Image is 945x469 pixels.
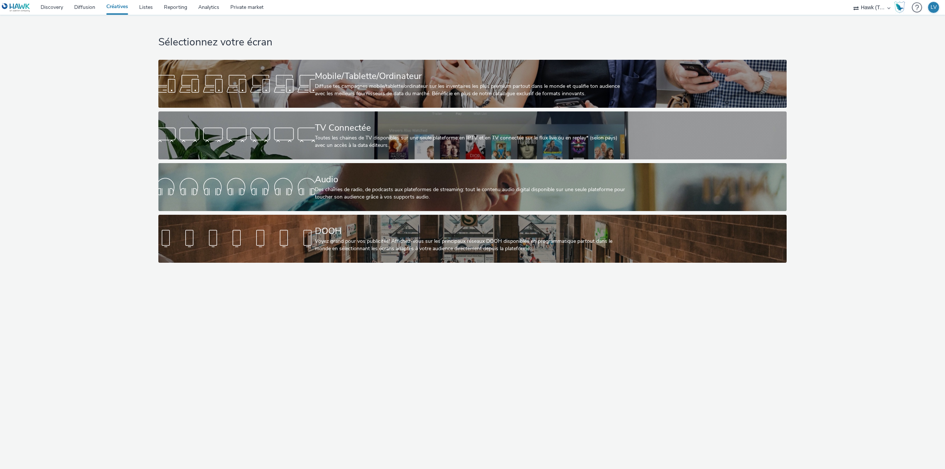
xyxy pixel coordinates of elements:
[894,1,908,13] a: Hawk Academy
[315,186,628,201] div: Des chaînes de radio, de podcasts aux plateformes de streaming: tout le contenu audio digital dis...
[931,2,937,13] div: LV
[158,60,787,108] a: Mobile/Tablette/OrdinateurDiffuse tes campagnes mobile/tablette/ordinateur sur les inventaires le...
[158,111,787,159] a: TV ConnectéeToutes les chaines de TV disponibles sur une seule plateforme en IPTV et en TV connec...
[315,83,628,98] div: Diffuse tes campagnes mobile/tablette/ordinateur sur les inventaires les plus premium partout dan...
[158,215,787,263] a: DOOHVoyez grand pour vos publicités! Affichez-vous sur les principaux réseaux DOOH disponibles en...
[315,225,628,238] div: DOOH
[315,134,628,149] div: Toutes les chaines de TV disponibles sur une seule plateforme en IPTV et en TV connectée sur le f...
[894,1,905,13] img: Hawk Academy
[2,3,30,12] img: undefined Logo
[315,121,628,134] div: TV Connectée
[315,238,628,253] div: Voyez grand pour vos publicités! Affichez-vous sur les principaux réseaux DOOH disponibles en pro...
[158,35,787,49] h1: Sélectionnez votre écran
[158,163,787,211] a: AudioDes chaînes de radio, de podcasts aux plateformes de streaming: tout le contenu audio digita...
[315,173,628,186] div: Audio
[315,70,628,83] div: Mobile/Tablette/Ordinateur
